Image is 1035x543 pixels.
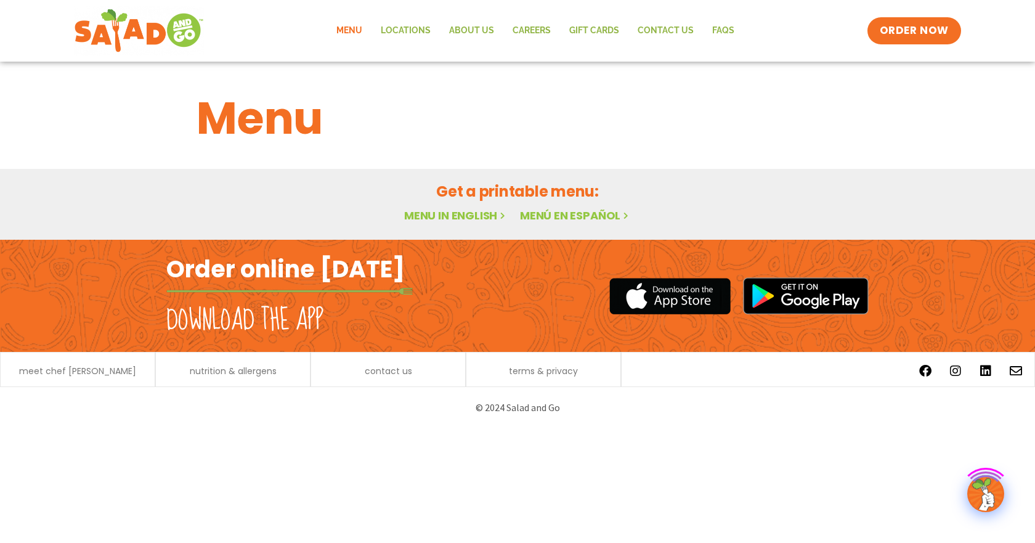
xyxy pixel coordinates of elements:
h2: Download the app [166,303,323,338]
a: Menú en español [520,208,631,223]
img: appstore [609,276,731,316]
a: Careers [503,17,560,45]
a: FAQs [703,17,744,45]
a: Contact Us [628,17,703,45]
h2: Get a printable menu: [197,181,838,202]
p: © 2024 Salad and Go [172,399,862,416]
a: contact us [365,367,412,375]
a: GIFT CARDS [560,17,628,45]
a: nutrition & allergens [190,367,277,375]
img: fork [166,288,413,295]
a: terms & privacy [509,367,578,375]
a: Menu in English [404,208,508,223]
h2: Order online [DATE] [166,254,405,284]
a: Locations [371,17,440,45]
a: ORDER NOW [867,17,961,44]
span: ORDER NOW [880,23,949,38]
nav: Menu [327,17,744,45]
h1: Menu [197,85,838,152]
a: About Us [440,17,503,45]
a: meet chef [PERSON_NAME] [19,367,136,375]
a: Menu [327,17,371,45]
img: new-SAG-logo-768×292 [74,6,204,55]
img: google_play [743,277,869,314]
